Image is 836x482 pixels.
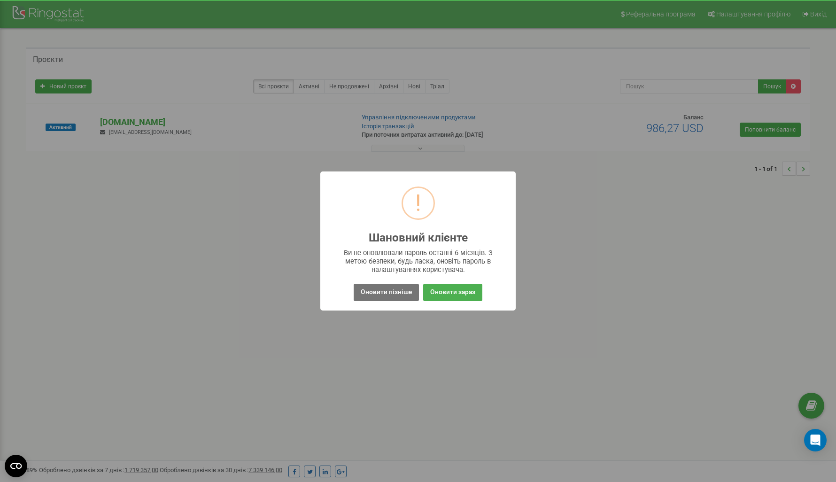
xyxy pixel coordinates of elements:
[354,284,419,301] button: Оновити пізніше
[5,455,27,477] button: Open CMP widget
[415,188,421,218] div: !
[339,249,497,274] div: Ви не оновлювали пароль останні 6 місяців. З метою безпеки, будь ласка, оновіть пароль в налаштув...
[369,232,468,244] h2: Шановний клієнте
[423,284,482,301] button: Оновити зараз
[804,429,827,451] div: Open Intercom Messenger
